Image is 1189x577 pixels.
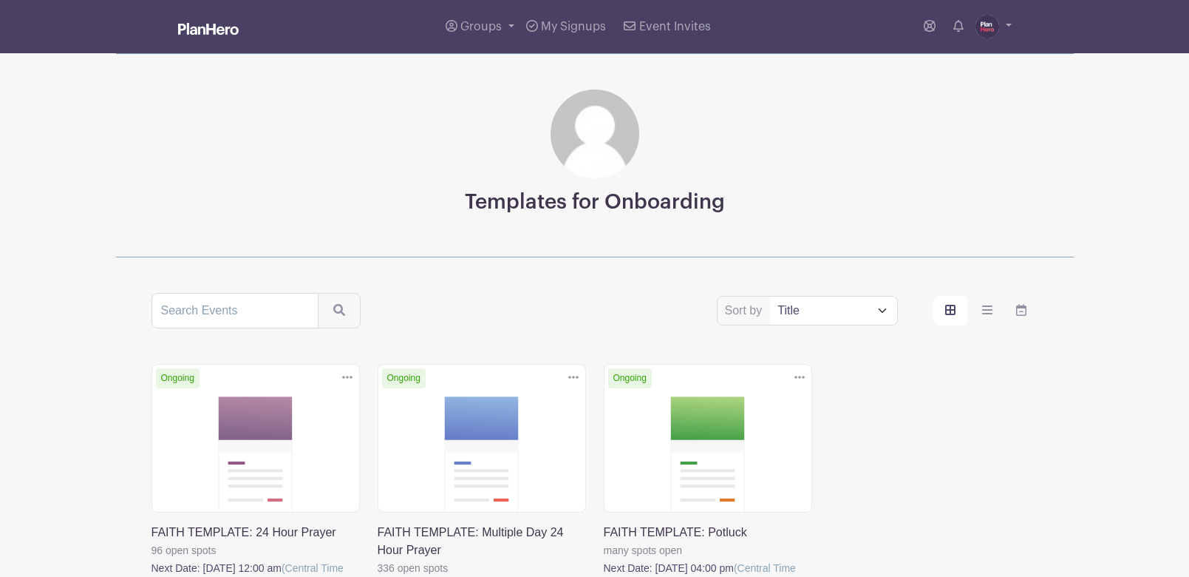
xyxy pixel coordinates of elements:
[460,21,502,33] span: Groups
[725,302,767,320] label: Sort by
[975,15,999,38] img: PH-Logo-Circle-Centered-Purple.jpg
[465,190,725,215] h3: Templates for Onboarding
[541,21,606,33] span: My Signups
[151,293,318,328] input: Search Events
[639,21,711,33] span: Event Invites
[551,90,639,178] img: default-ce2991bfa6775e67f084385cd625a349d9dcbb7a52a09fb2fda1e96e2d18dcdb.png
[933,296,1038,325] div: order and view
[178,23,239,35] img: logo_white-6c42ec7e38ccf1d336a20a19083b03d10ae64f83f12c07503d8b9e83406b4c7d.svg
